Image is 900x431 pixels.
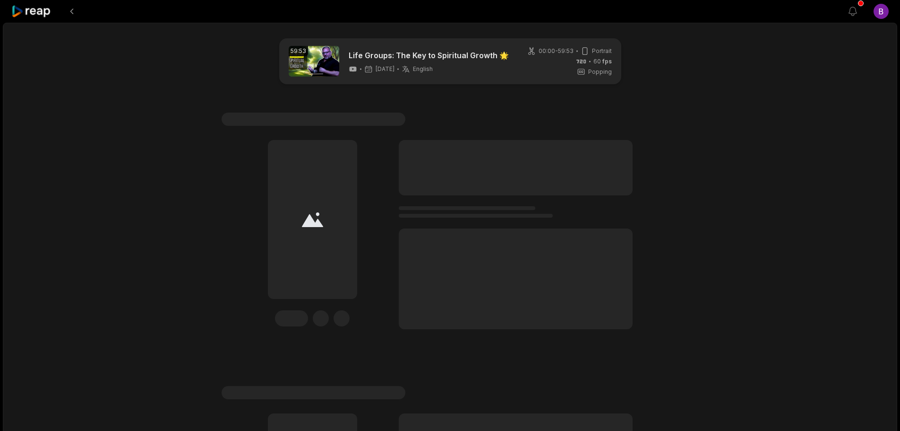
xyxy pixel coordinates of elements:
span: 00:00 - 59:53 [539,47,574,55]
span: Popping [588,68,612,76]
div: Edit [275,310,308,326]
span: [DATE] [376,65,394,73]
span: fps [602,58,612,65]
span: English [413,65,433,73]
span: 60 [593,57,612,66]
span: Portrait [592,47,612,55]
a: Life Groups: The Key to Spiritual Growth 🌟 [349,50,509,61]
span: #1 Lorem ipsum dolor sit amet consecteturs [222,386,405,399]
span: #1 Lorem ipsum dolor sit amet consecteturs [222,113,405,126]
